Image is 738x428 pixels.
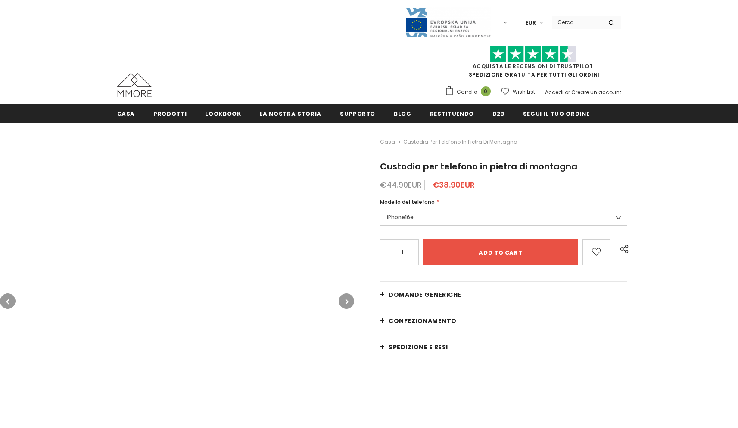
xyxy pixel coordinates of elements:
a: Segui il tuo ordine [523,104,589,123]
img: Javni Razpis [405,7,491,38]
a: Carrello 0 [445,86,495,99]
span: €44.90EUR [380,179,422,190]
span: or [565,89,570,96]
span: Casa [117,110,135,118]
span: supporto [340,110,375,118]
label: iPhone16e [380,209,627,226]
span: CONFEZIONAMENTO [389,317,457,325]
a: La nostra storia [260,104,321,123]
a: Domande generiche [380,282,627,308]
span: 0 [481,86,491,96]
span: €38.90EUR [433,179,475,190]
span: Spedizione e resi [389,343,448,351]
img: Casi MMORE [117,73,152,97]
input: Search Site [552,16,602,28]
a: Spedizione e resi [380,334,627,360]
a: Lookbook [205,104,241,123]
span: Segui il tuo ordine [523,110,589,118]
img: Fidati di Pilot Stars [490,46,576,62]
input: Add to cart [423,239,578,265]
span: Modello del telefono [380,198,435,206]
a: Casa [117,104,135,123]
span: Restituendo [430,110,474,118]
span: Blog [394,110,411,118]
a: Restituendo [430,104,474,123]
span: Domande generiche [389,290,461,299]
a: B2B [492,104,504,123]
a: supporto [340,104,375,123]
span: EUR [526,18,536,27]
a: Casa [380,137,395,147]
a: Creare un account [571,89,621,96]
span: SPEDIZIONE GRATUITA PER TUTTI GLI ORDINI [445,49,621,78]
a: Javni Razpis [405,18,491,26]
span: B2B [492,110,504,118]
span: Prodotti [153,110,187,118]
a: Blog [394,104,411,123]
a: Acquista le recensioni di TrustPilot [473,62,593,70]
a: Prodotti [153,104,187,123]
span: La nostra storia [260,110,321,118]
span: Wish List [513,88,535,96]
span: Lookbook [205,110,241,118]
a: Wish List [501,84,535,99]
span: Custodia per telefono in pietra di montagna [380,160,577,172]
span: Carrello [457,88,477,96]
a: CONFEZIONAMENTO [380,308,627,334]
span: Custodia per telefono in pietra di montagna [403,137,517,147]
a: Accedi [545,89,564,96]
